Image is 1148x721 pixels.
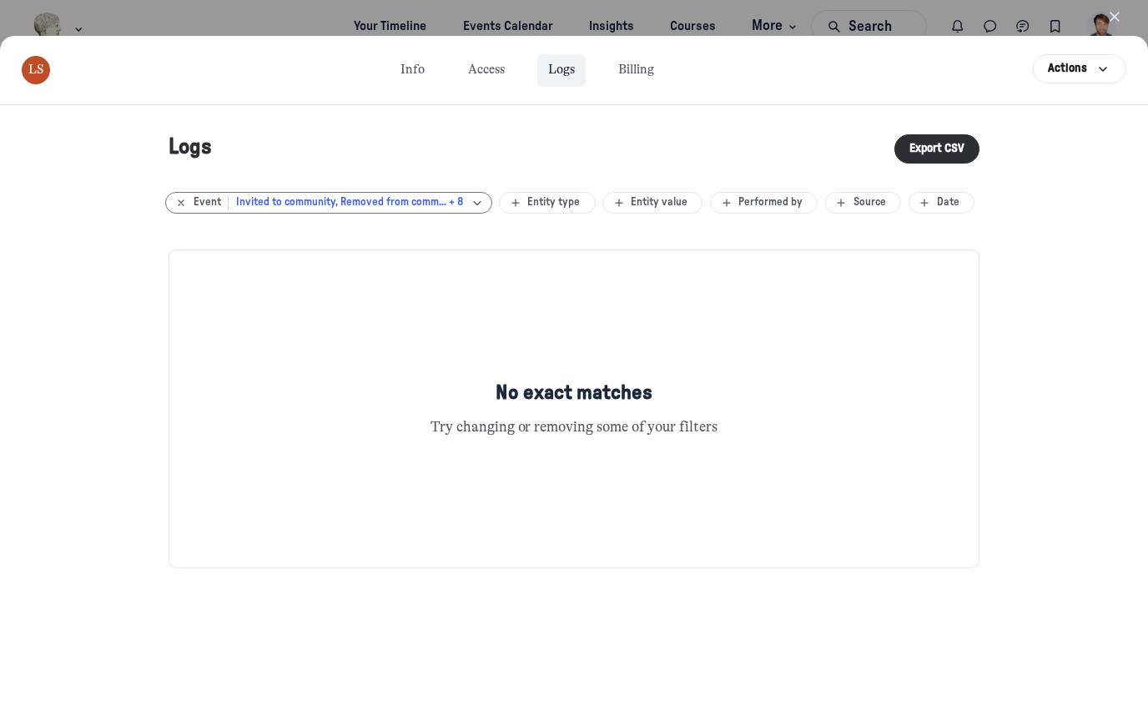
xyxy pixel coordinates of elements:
a: Access [457,54,516,87]
a: Billing [607,54,665,87]
div: Entity value [611,195,695,209]
div: Performed by [718,195,810,209]
p: Invited to community, Removed from community, Left community, Joined community, Joined space, Add... [236,195,464,209]
div: Actions [1048,60,1087,78]
a: Logs [537,54,586,87]
a: Info [390,54,436,87]
button: Actions [1033,54,1126,83]
button: Entity value [602,192,702,214]
h5: No exact matches [299,381,848,406]
div: Event [173,195,228,209]
p: Try changing or removing some of your filters [299,416,848,438]
div: Date [916,195,966,209]
button: Date [909,192,974,214]
div: LS [22,56,51,85]
button: Entity type [499,192,595,214]
button: Clear filter [173,195,189,209]
button: Performed by [710,192,818,214]
button: Export CSV [894,134,980,164]
button: Source [825,192,901,214]
div: Source [833,195,893,209]
button: Clear filterEventInvited to community, Removed from comm... + 8 [165,192,492,214]
h4: Logs [169,134,212,164]
div: Entity type [507,195,587,209]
